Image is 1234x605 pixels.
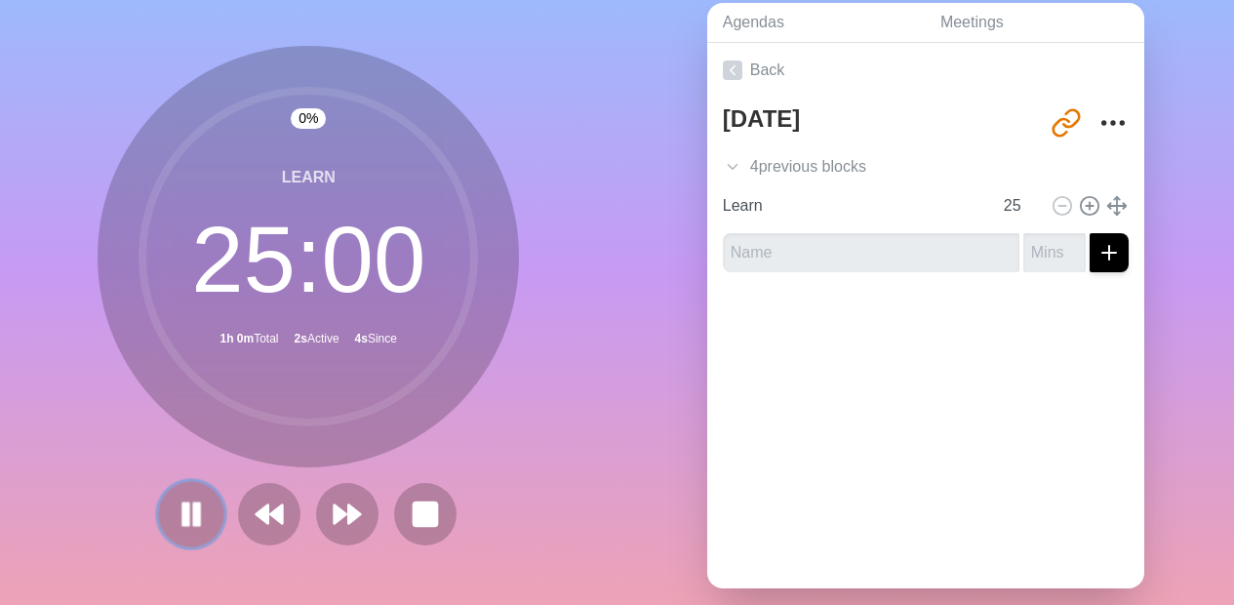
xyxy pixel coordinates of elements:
input: Name [723,233,1019,272]
a: Back [707,43,1144,98]
button: More [1094,103,1133,142]
span: s [858,155,866,179]
div: 4 previous block [707,147,1144,186]
input: Mins [996,186,1043,225]
a: Meetings [925,3,1144,43]
input: Name [715,186,992,225]
a: Agendas [707,3,925,43]
input: Mins [1023,233,1086,272]
button: Share link [1047,103,1086,142]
